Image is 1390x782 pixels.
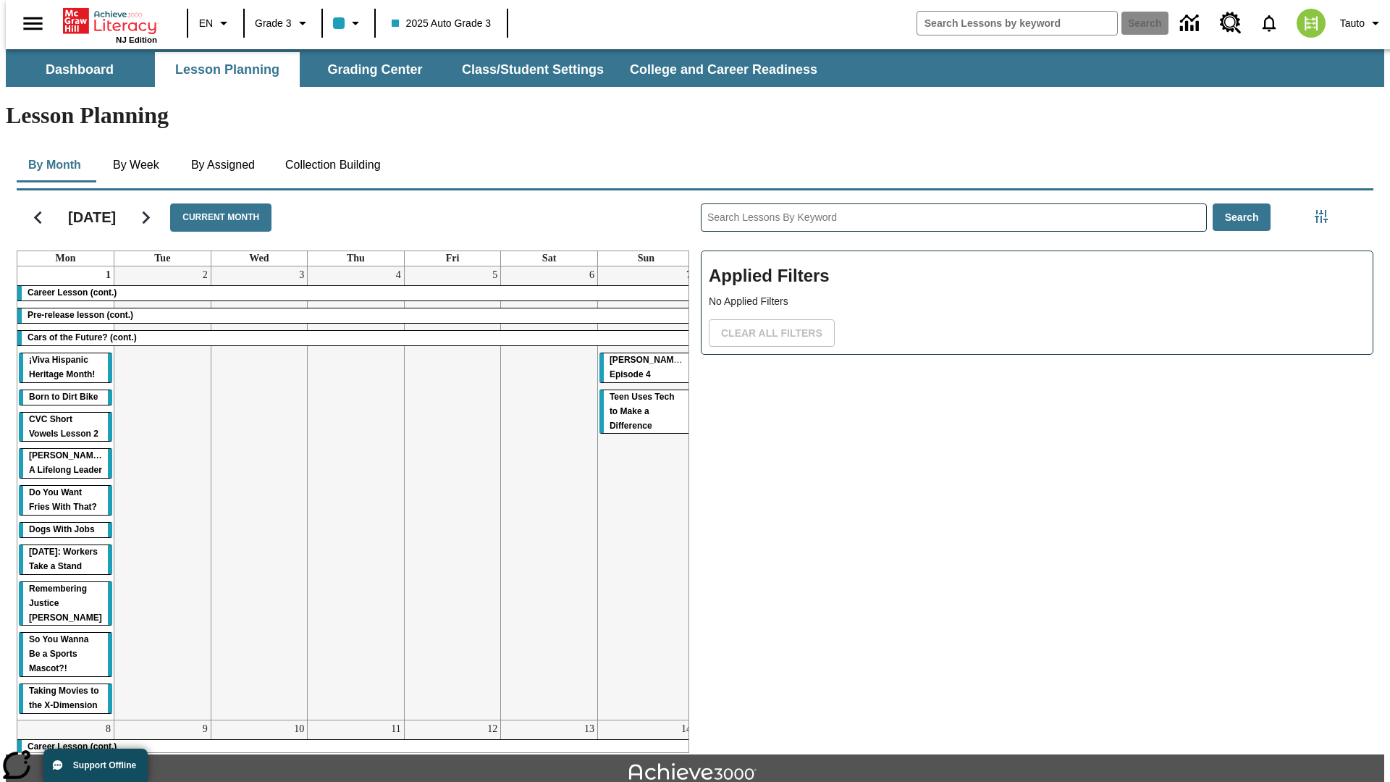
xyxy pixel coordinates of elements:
[127,199,164,236] button: Next
[29,547,98,571] span: Labor Day: Workers Take a Stand
[114,266,211,720] td: September 2, 2025
[19,523,112,537] div: Dogs With Jobs
[1340,16,1365,31] span: Tauto
[344,251,368,266] a: Thursday
[29,634,88,673] span: So You Wanna Be a Sports Mascot?!
[303,52,447,87] button: Grading Center
[28,741,117,752] span: Career Lesson (cont.)
[29,584,102,623] span: Remembering Justice O'Connor
[917,12,1117,35] input: search field
[709,258,1365,294] h2: Applied Filters
[1297,9,1326,38] img: avatar image
[327,10,370,36] button: Class color is light blue. Change class color
[1307,202,1336,231] button: Filters Side menu
[539,251,559,266] a: Saturday
[597,266,694,720] td: September 7, 2025
[393,266,404,284] a: September 4, 2025
[19,413,112,442] div: CVC Short Vowels Lesson 2
[702,204,1206,231] input: Search Lessons By Keyword
[308,266,405,720] td: September 4, 2025
[678,720,694,738] a: September 14, 2025
[17,331,694,345] div: Cars of the Future? (cont.)
[1288,4,1334,42] button: Select a new avatar
[6,52,830,87] div: SubNavbar
[6,49,1384,87] div: SubNavbar
[610,392,675,431] span: Teen Uses Tech to Make a Difference
[12,2,54,45] button: Open side menu
[151,251,173,266] a: Tuesday
[28,332,137,342] span: Cars of the Future? (cont.)
[29,355,95,379] span: ¡Viva Hispanic Heritage Month!
[618,52,829,87] button: College and Career Readiness
[581,720,597,738] a: September 13, 2025
[180,148,266,182] button: By Assigned
[255,16,292,31] span: Grade 3
[296,266,307,284] a: September 3, 2025
[19,684,112,713] div: Taking Movies to the X-Dimension
[170,203,271,232] button: Current Month
[1213,203,1271,232] button: Search
[443,251,463,266] a: Friday
[1334,10,1390,36] button: Profile/Settings
[29,392,98,402] span: Born to Dirt Bike
[103,266,114,284] a: September 1, 2025
[19,449,112,478] div: Dianne Feinstein: A Lifelong Leader
[249,10,317,36] button: Grade: Grade 3, Select a grade
[683,266,694,284] a: September 7, 2025
[29,487,97,512] span: Do You Want Fries With That?
[484,720,500,738] a: September 12, 2025
[599,353,693,382] div: Ella Menopi: Episode 4
[19,486,112,515] div: Do You Want Fries With That?
[19,353,112,382] div: ¡Viva Hispanic Heritage Month!
[501,266,598,720] td: September 6, 2025
[53,251,79,266] a: Monday
[610,355,686,379] span: Ella Menopi: Episode 4
[193,10,239,36] button: Language: EN, Select a language
[1250,4,1288,42] a: Notifications
[701,251,1373,355] div: Applied Filters
[291,720,307,738] a: September 10, 2025
[100,148,172,182] button: By Week
[29,414,98,439] span: CVC Short Vowels Lesson 2
[586,266,597,284] a: September 6, 2025
[450,52,615,87] button: Class/Student Settings
[199,16,213,31] span: EN
[1211,4,1250,43] a: Resource Center, Will open in new tab
[1171,4,1211,43] a: Data Center
[17,740,694,754] div: Career Lesson (cont.)
[17,266,114,720] td: September 1, 2025
[489,266,500,284] a: September 5, 2025
[17,148,93,182] button: By Month
[404,266,501,720] td: September 5, 2025
[5,185,689,753] div: Calendar
[29,450,105,475] span: Dianne Feinstein: A Lifelong Leader
[200,266,211,284] a: September 2, 2025
[599,390,693,434] div: Teen Uses Tech to Make a Difference
[20,199,56,236] button: Previous
[116,35,157,44] span: NJ Edition
[689,185,1373,753] div: Search
[392,16,492,31] span: 2025 Auto Grade 3
[73,760,136,770] span: Support Offline
[68,209,116,226] h2: [DATE]
[388,720,403,738] a: September 11, 2025
[29,686,98,710] span: Taking Movies to the X-Dimension
[19,633,112,676] div: So You Wanna Be a Sports Mascot?!
[19,545,112,574] div: Labor Day: Workers Take a Stand
[63,7,157,35] a: Home
[6,102,1384,129] h1: Lesson Planning
[635,251,657,266] a: Sunday
[211,266,308,720] td: September 3, 2025
[246,251,271,266] a: Wednesday
[17,286,694,300] div: Career Lesson (cont.)
[17,308,694,323] div: Pre-release lesson (cont.)
[7,52,152,87] button: Dashboard
[200,720,211,738] a: September 9, 2025
[103,720,114,738] a: September 8, 2025
[155,52,300,87] button: Lesson Planning
[63,5,157,44] div: Home
[28,287,117,298] span: Career Lesson (cont.)
[28,310,133,320] span: Pre-release lesson (cont.)
[43,749,148,782] button: Support Offline
[709,294,1365,309] p: No Applied Filters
